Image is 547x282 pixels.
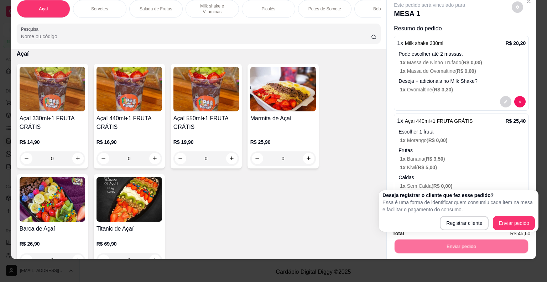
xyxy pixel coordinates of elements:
p: Escolher 1 fruta [398,128,526,135]
p: R$ 20,20 [505,40,526,47]
button: Registrar cliente [440,216,489,230]
button: decrease-product-quantity [500,96,511,107]
p: Potes de Sorvete [308,6,341,12]
img: product-image [97,177,162,222]
p: Bebidas [373,6,389,12]
label: Pesquisa [21,26,41,32]
p: Resumo do pedido [394,24,529,33]
span: 1 x [400,137,407,143]
button: decrease-product-quantity [514,96,526,107]
h4: Açaí 440ml+1 FRUTA GRÁTIS [97,114,162,131]
span: R$ 0,00 ) [433,183,453,189]
span: 1 x [400,156,407,162]
button: decrease-product-quantity [512,1,523,13]
h4: Açaí 330ml+1 FRUTA GRÁTIS [20,114,85,131]
h4: Barca de Açaí [20,225,85,233]
p: Frutas [398,147,526,154]
p: R$ 26,90 [20,240,85,247]
span: 1 x [400,68,407,74]
p: Picolés [261,6,275,12]
p: R$ 14,90 [20,139,85,146]
span: Açaí 440ml+1 FRUTA GRÁTIS [405,118,473,124]
span: R$ 5,00 ) [418,165,437,170]
p: Banana ( [400,155,526,162]
p: Massa de Ovomaltine ( [400,67,526,75]
img: product-image [250,67,316,111]
span: R$ 3,30 ) [434,87,453,92]
input: Pesquisa [21,33,371,40]
span: R$ 45,60 [510,230,530,237]
p: Salada de Frutas [140,6,172,12]
p: Essa é uma forma de identificar quem consumiu cada item na mesa e facilitar o pagamento do consumo. [382,199,535,213]
span: 1 x [400,60,407,65]
span: 1 x [400,165,407,170]
p: 1 x [397,117,473,125]
button: Enviar pedido [493,216,535,230]
p: Açaí [17,50,381,58]
span: 1 x [400,183,407,189]
p: Ovomaltine ( [400,86,526,93]
p: Kiwi ( [400,164,526,171]
p: Pode escolher até 2 massas. [398,50,526,57]
p: Este pedido será vinculado para [394,1,465,9]
p: Milk shake e Vitaminas [192,3,233,15]
span: Milk shake 330ml [405,40,443,46]
span: R$ 3,50 ) [426,156,445,162]
p: R$ 69,90 [97,240,162,247]
p: Sorvetes [91,6,108,12]
strong: Total [392,231,404,236]
p: Massa de Ninho Trufado ( [400,59,526,66]
span: 1 x [400,87,407,92]
img: product-image [173,67,239,111]
h4: Marmita de Açaí [250,114,316,123]
p: R$ 19,90 [173,139,239,146]
p: 1 x [397,39,443,47]
p: R$ 25,90 [250,139,316,146]
p: Deseja + adicionais no Milk Shake? [398,77,526,85]
span: R$ 0,00 ) [428,137,448,143]
p: Açaí [39,6,48,12]
p: R$ 25,40 [505,117,526,125]
p: Morango ( [400,137,526,144]
p: MESA 1 [394,9,465,19]
img: product-image [97,67,162,111]
span: R$ 0,00 ) [457,68,476,74]
img: product-image [20,67,85,111]
span: R$ 0,00 ) [463,60,482,65]
h4: Açaí 550ml+1 FRUTA GRÁTIS [173,114,239,131]
p: R$ 16,90 [97,139,162,146]
h2: Deseja registrar o cliente que fez esse pedido? [382,192,535,199]
p: Sem Calda ( [400,182,526,190]
button: Enviar pedido [395,240,528,253]
img: product-image [20,177,85,222]
h4: Titanic de Açaí [97,225,162,233]
p: Caldas [398,174,526,181]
